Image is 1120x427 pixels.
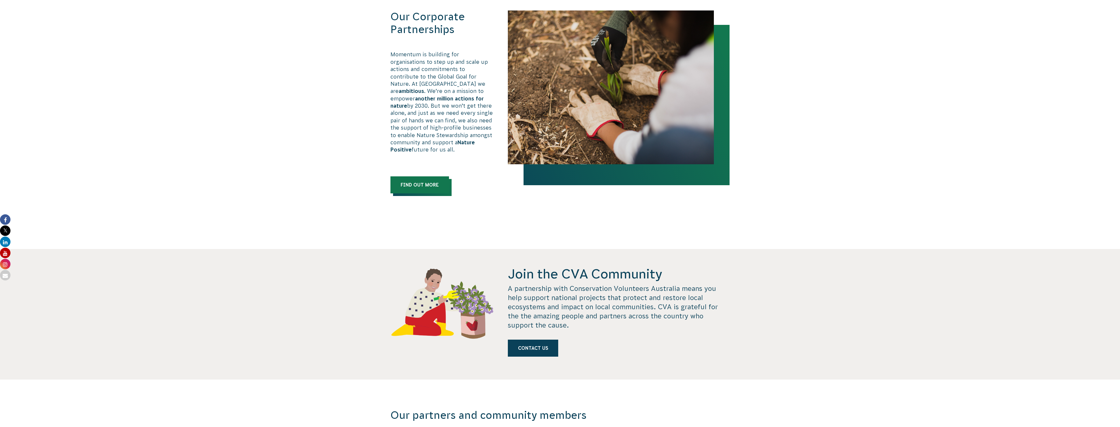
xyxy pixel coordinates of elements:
h3: Our Corporate Partnerships [390,10,494,36]
strong: ambitious [399,88,424,94]
h2: Join the CVA Community [508,265,730,282]
a: Contact us [508,340,558,357]
p: Momentum is building for organisations to step up and scale up actions and commitments to contrib... [390,51,494,153]
a: Find out more [390,176,449,193]
h3: Our partners and community members [390,409,642,422]
p: A partnership with Conservation Volunteers Australia means you help support national projects tha... [508,284,730,330]
strong: another million actions for nature [390,96,484,109]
